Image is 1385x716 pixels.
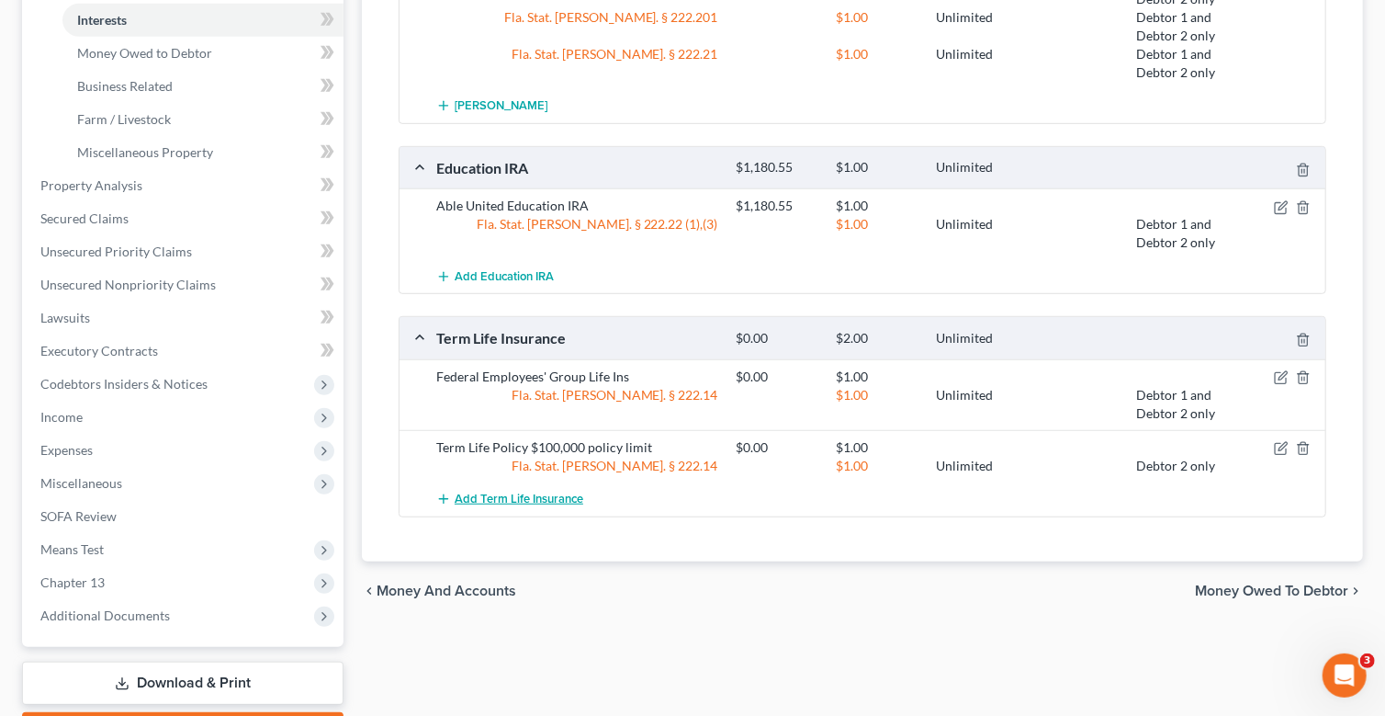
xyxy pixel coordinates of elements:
button: Money Owed to Debtor chevron_right [1195,584,1363,598]
div: $0.00 [727,330,828,347]
div: Unlimited [927,215,1027,252]
span: Property Analysis [40,177,142,193]
span: [PERSON_NAME] [455,99,547,114]
div: $1.00 [828,438,928,457]
span: Codebtors Insiders & Notices [40,376,208,392]
span: SOFA Review [40,508,117,524]
div: Unlimited [927,457,1027,475]
span: Miscellaneous [40,475,122,491]
a: Unsecured Nonpriority Claims [26,268,343,301]
div: Education IRA [427,158,727,177]
div: Debtor 1 and Debtor 2 only [1127,386,1227,423]
a: Miscellaneous Property [62,136,343,169]
span: Farm / Livestock [77,111,171,127]
div: Unlimited [927,386,1027,423]
span: Chapter 13 [40,574,105,590]
span: Business Related [77,78,173,94]
div: $1,180.55 [727,159,828,176]
a: Farm / Livestock [62,103,343,136]
span: Unsecured Priority Claims [40,244,192,259]
div: Debtor 1 and Debtor 2 only [1127,215,1227,252]
div: Fla. Stat. [PERSON_NAME]. § 222.21 [427,45,727,82]
div: Debtor 2 only [1127,457,1227,475]
div: Fla. Stat. [PERSON_NAME]. § 222.201 [427,8,727,45]
span: Means Test [40,541,104,557]
a: Download & Print [22,662,343,705]
div: Fla. Stat. [PERSON_NAME]. § 222.14 [427,457,727,475]
a: Lawsuits [26,301,343,335]
div: $1.00 [828,386,928,423]
span: Miscellaneous Property [77,144,213,160]
button: Add Term Life Insurance [436,483,583,517]
span: Expenses [40,442,93,458]
div: $1.00 [828,368,928,386]
span: Additional Documents [40,608,170,623]
div: Fla. Stat. [PERSON_NAME]. § 222.22 (1),(3) [427,215,727,252]
span: Add Education IRA [455,269,554,284]
div: $1.00 [828,197,928,215]
div: Fla. Stat. [PERSON_NAME]. § 222.14 [427,386,727,423]
span: Secured Claims [40,210,129,226]
i: chevron_left [362,584,377,598]
div: $1,180.55 [727,197,828,215]
span: Interests [77,12,127,28]
div: Term Life Insurance [427,328,727,347]
span: 3 [1360,653,1375,668]
i: chevron_right [1348,584,1363,598]
div: $0.00 [727,438,828,457]
div: $1.00 [828,45,928,82]
a: Business Related [62,70,343,103]
span: Income [40,409,83,425]
div: Unlimited [927,45,1027,82]
div: Unlimited [927,159,1027,176]
span: Executory Contracts [40,343,158,358]
div: Term Life Policy $100,000 policy limit [427,438,727,457]
button: Add Education IRA [436,259,554,293]
div: $2.00 [828,330,928,347]
span: Money Owed to Debtor [77,45,212,61]
button: [PERSON_NAME] [436,89,547,123]
span: Lawsuits [40,310,90,325]
button: chevron_left Money and Accounts [362,584,516,598]
iframe: Intercom live chat [1323,653,1367,698]
div: $1.00 [828,457,928,475]
div: $1.00 [828,8,928,45]
div: $0.00 [727,368,828,386]
span: Money Owed to Debtor [1195,584,1348,598]
span: Add Term Life Insurance [455,492,583,506]
span: Unsecured Nonpriority Claims [40,277,216,292]
div: Debtor 1 and Debtor 2 only [1127,45,1227,82]
div: $1.00 [828,215,928,252]
span: Money and Accounts [377,584,516,598]
a: SOFA Review [26,500,343,533]
a: Unsecured Priority Claims [26,235,343,268]
div: Able United Education IRA [427,197,727,215]
div: Federal Employees' Group Life Ins [427,368,727,386]
a: Interests [62,4,343,37]
a: Property Analysis [26,169,343,202]
a: Money Owed to Debtor [62,37,343,70]
div: Debtor 1 and Debtor 2 only [1127,8,1227,45]
div: Unlimited [927,330,1027,347]
a: Secured Claims [26,202,343,235]
div: $1.00 [828,159,928,176]
div: Unlimited [927,8,1027,45]
a: Executory Contracts [26,335,343,368]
